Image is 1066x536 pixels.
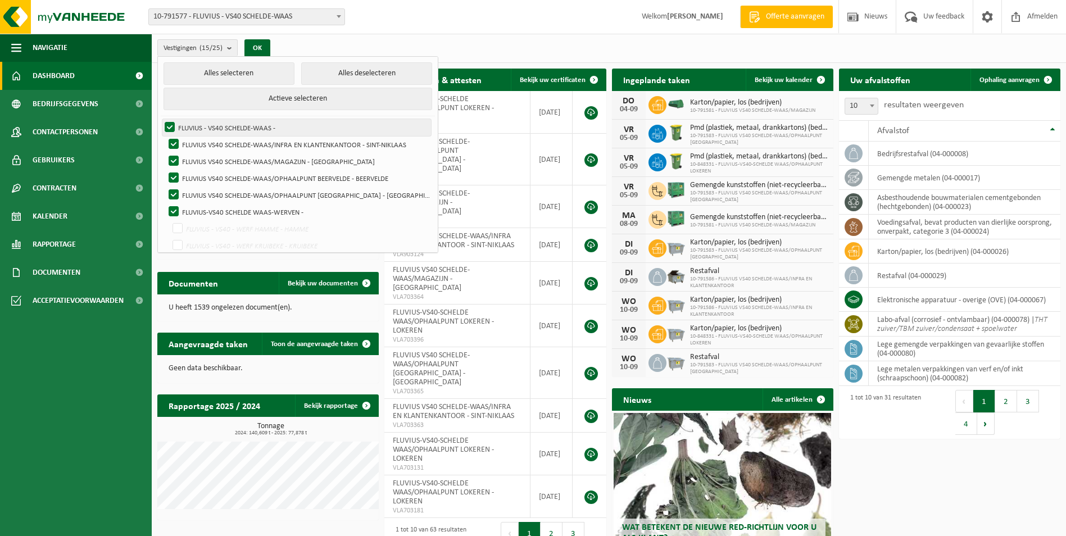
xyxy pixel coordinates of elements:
[164,88,432,110] button: Actieve selecteren
[393,232,514,249] span: FLUVIUS VS40 SCHELDE-WAAS/INFRA EN KLANTENKANTOOR - SINT-NIKLAAS
[995,390,1017,412] button: 2
[690,190,828,203] span: 10-791583 - FLUVIUS VS40 SCHELDE-WAAS/OPHAALPUNT [GEOGRAPHIC_DATA]
[869,337,1060,361] td: lege gemengde verpakkingen van gevaarlijke stoffen (04-000080)
[157,272,229,294] h2: Documenten
[301,62,432,85] button: Alles deselecteren
[169,365,368,373] p: Geen data beschikbaar.
[763,388,832,411] a: Alle artikelen
[690,296,828,305] span: Karton/papier, los (bedrijven)
[869,166,1060,190] td: gemengde metalen (04-000017)
[262,333,378,355] a: Toon de aangevraagde taken
[169,304,368,312] p: U heeft 1539 ongelezen document(en).
[690,247,828,261] span: 10-791583 - FLUVIUS VS40 SCHELDE-WAAS/OPHAALPUNT [GEOGRAPHIC_DATA]
[199,44,223,52] count: (15/25)
[384,69,493,90] h2: Certificaten & attesten
[690,213,828,222] span: Gemengde kunststoffen (niet-recycleerbaar), exclusief pvc
[869,215,1060,239] td: voedingsafval, bevat producten van dierlijke oorsprong, onverpakt, categorie 3 (04-000024)
[618,326,640,335] div: WO
[690,124,828,133] span: Pmd (plastiek, metaal, drankkartons) (bedrijven)
[288,280,358,287] span: Bekijk uw documenten
[618,297,640,306] div: WO
[244,39,270,57] button: OK
[666,209,686,228] img: PB-HB-1400-HPE-GN-01
[869,288,1060,312] td: elektronische apparatuur - overige (OVE) (04-000067)
[666,352,686,371] img: WB-2500-GAL-GY-01
[393,437,494,463] span: FLUVIUS-VS40-SCHELDE WAAS/OPHAALPUNT LOKEREN - LOKEREN
[33,62,75,90] span: Dashboard
[690,98,815,107] span: Karton/papier, los (bedrijven)
[618,183,640,192] div: VR
[869,142,1060,166] td: bedrijfsrestafval (04-000008)
[149,9,344,25] span: 10-791577 - FLUVIUS - VS40 SCHELDE-WAAS
[690,222,828,229] span: 10-791581 - FLUVIUS VS40 SCHELDE-WAAS/MAGAZIJN
[755,76,813,84] span: Bekijk uw kalender
[666,180,686,199] img: PB-HB-1400-HPE-GN-01
[530,262,573,305] td: [DATE]
[666,266,686,285] img: WB-5000-GAL-GY-01
[618,106,640,113] div: 04-09
[845,98,878,115] span: 10
[618,192,640,199] div: 05-09
[162,119,431,136] label: FLUVIUS - VS40 SCHELDE-WAAS -
[977,412,995,435] button: Next
[33,174,76,202] span: Contracten
[295,394,378,417] a: Bekijk rapportage
[1017,390,1039,412] button: 3
[170,220,432,237] label: FLUVIUS - VS40 - WERF HAMME - HAMME
[393,464,521,473] span: VLA703131
[33,34,67,62] span: Navigatie
[618,269,640,278] div: DI
[884,101,964,110] label: resultaten weergeven
[530,347,573,399] td: [DATE]
[530,134,573,185] td: [DATE]
[845,389,921,436] div: 1 tot 10 van 31 resultaten
[393,95,494,121] span: FLUVIUS-VS40-SCHELDE WAAS/OPHAALPUNT LOKEREN - LOKEREN
[740,6,833,28] a: Offerte aanvragen
[33,230,76,258] span: Rapportage
[612,388,663,410] h2: Nieuws
[166,170,431,187] label: FLUVIUS VS40 SCHELDE-WAAS/OPHAALPUNT BEERVELDE - BEERVELDE
[869,190,1060,215] td: asbesthoudende bouwmaterialen cementgebonden (hechtgebonden) (04-000023)
[690,333,828,347] span: 10-848331 - FLUVIUS-VS40-SCHELDE WAAS/OPHAALPUNT LOKEREN
[271,340,358,348] span: Toon de aangevraagde taken
[877,316,1047,333] i: THT zuiver/TBM zuiver/condensaat + spoelwater
[845,98,878,114] span: 10
[530,228,573,262] td: [DATE]
[690,238,828,247] span: Karton/papier, los (bedrijven)
[973,390,995,412] button: 1
[148,8,345,25] span: 10-791577 - FLUVIUS - VS40 SCHELDE-WAAS
[618,306,640,314] div: 10-09
[393,174,521,183] span: VLA903123
[869,239,1060,264] td: karton/papier, los (bedrijven) (04-000026)
[166,136,431,153] label: FLUVIUS VS40 SCHELDE-WAAS/INFRA EN KLANTENKANTOOR - SINT-NIKLAAS
[612,69,701,90] h2: Ingeplande taken
[869,361,1060,386] td: lege metalen verpakkingen van verf en/of inkt (schraapschoon) (04-000082)
[618,335,640,343] div: 10-09
[33,146,75,174] span: Gebruikers
[618,220,640,228] div: 08-09
[157,394,271,416] h2: Rapportage 2025 / 2024
[666,123,686,142] img: WB-0240-HPE-GN-50
[530,433,573,475] td: [DATE]
[530,399,573,433] td: [DATE]
[618,134,640,142] div: 05-09
[666,152,686,171] img: WB-0240-HPE-GN-50
[393,250,521,259] span: VLA903124
[618,364,640,371] div: 10-09
[170,237,432,254] label: FLUVIUS - VS40 - WERF KRUIBEKE - KRUIBEKE
[618,211,640,220] div: MA
[33,287,124,315] span: Acceptatievoorwaarden
[690,324,828,333] span: Karton/papier, los (bedrijven)
[393,479,494,506] span: FLUVIUS-VS40-SCHELDE WAAS/OPHAALPUNT LOKEREN - LOKEREN
[393,308,494,335] span: FLUVIUS-VS40-SCHELDE WAAS/OPHAALPUNT LOKEREN - LOKEREN
[618,97,640,106] div: DO
[520,76,586,84] span: Bekijk uw certificaten
[763,11,827,22] span: Offerte aanvragen
[690,276,828,289] span: 10-791586 - FLUVIUS VS40 SCHELDE-WAAS/INFRA EN KLANTENKANTOOR
[690,267,828,276] span: Restafval
[746,69,832,91] a: Bekijk uw kalender
[666,99,686,109] img: HK-XK-22-GN-00
[393,387,521,396] span: VLA703365
[690,133,828,146] span: 10-791583 - FLUVIUS VS40 SCHELDE-WAAS/OPHAALPUNT [GEOGRAPHIC_DATA]
[157,333,259,355] h2: Aangevraagde taken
